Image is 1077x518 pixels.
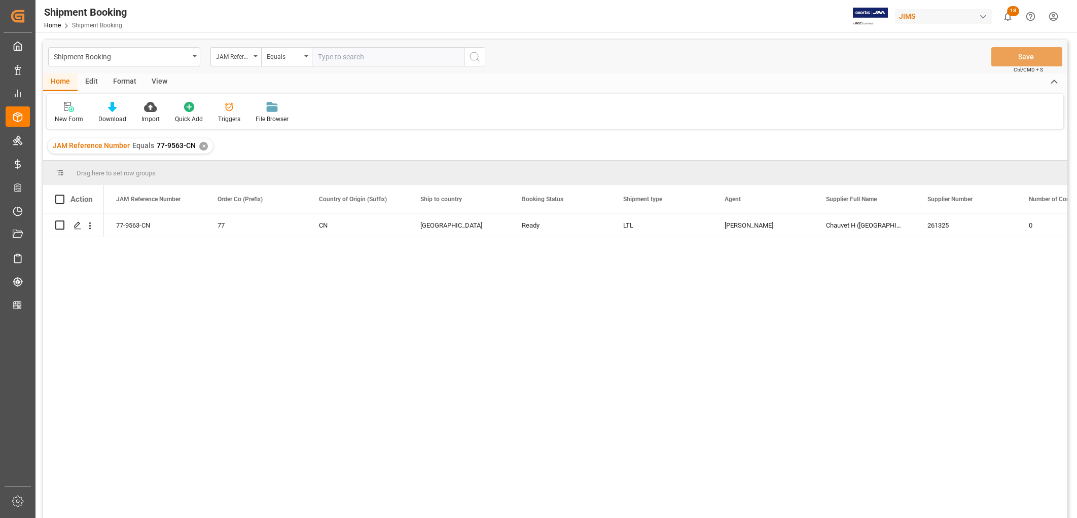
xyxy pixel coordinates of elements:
[199,142,208,151] div: ✕
[853,8,888,25] img: Exertis%20JAM%20-%20Email%20Logo.jpg_1722504956.jpg
[319,196,387,203] span: Country of Origin (Suffix)
[522,196,563,203] span: Booking Status
[996,5,1019,28] button: show 18 new notifications
[216,50,250,61] div: JAM Reference Number
[915,213,1017,237] div: 261325
[1019,5,1042,28] button: Help Center
[54,50,189,62] div: Shipment Booking
[420,196,462,203] span: Ship to country
[725,214,802,237] div: [PERSON_NAME]
[319,214,396,237] div: CN
[1014,66,1043,73] span: Ctrl/CMD + S
[43,213,104,237] div: Press SPACE to select this row.
[623,214,700,237] div: LTL
[98,115,126,124] div: Download
[116,196,181,203] span: JAM Reference Number
[256,115,289,124] div: File Browser
[53,141,130,150] span: JAM Reference Number
[927,196,973,203] span: Supplier Number
[895,9,992,24] div: JIMS
[261,47,312,66] button: open menu
[991,47,1062,66] button: Save
[210,47,261,66] button: open menu
[522,214,599,237] div: Ready
[218,196,263,203] span: Order Co (Prefix)
[895,7,996,26] button: JIMS
[312,47,464,66] input: Type to search
[55,115,83,124] div: New Form
[175,115,203,124] div: Quick Add
[1007,6,1019,16] span: 18
[420,214,497,237] div: [GEOGRAPHIC_DATA]
[725,196,741,203] span: Agent
[48,47,200,66] button: open menu
[144,73,175,91] div: View
[826,196,877,203] span: Supplier Full Name
[132,141,154,150] span: Equals
[157,141,196,150] span: 77-9563-CN
[104,213,205,237] div: 77-9563-CN
[141,115,160,124] div: Import
[464,47,485,66] button: search button
[44,22,61,29] a: Home
[43,73,78,91] div: Home
[218,115,240,124] div: Triggers
[44,5,127,20] div: Shipment Booking
[267,50,301,61] div: Equals
[218,214,295,237] div: 77
[70,195,92,204] div: Action
[623,196,662,203] span: Shipment type
[78,73,105,91] div: Edit
[814,213,915,237] div: Chauvet H ([GEOGRAPHIC_DATA])
[77,169,156,177] span: Drag here to set row groups
[105,73,144,91] div: Format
